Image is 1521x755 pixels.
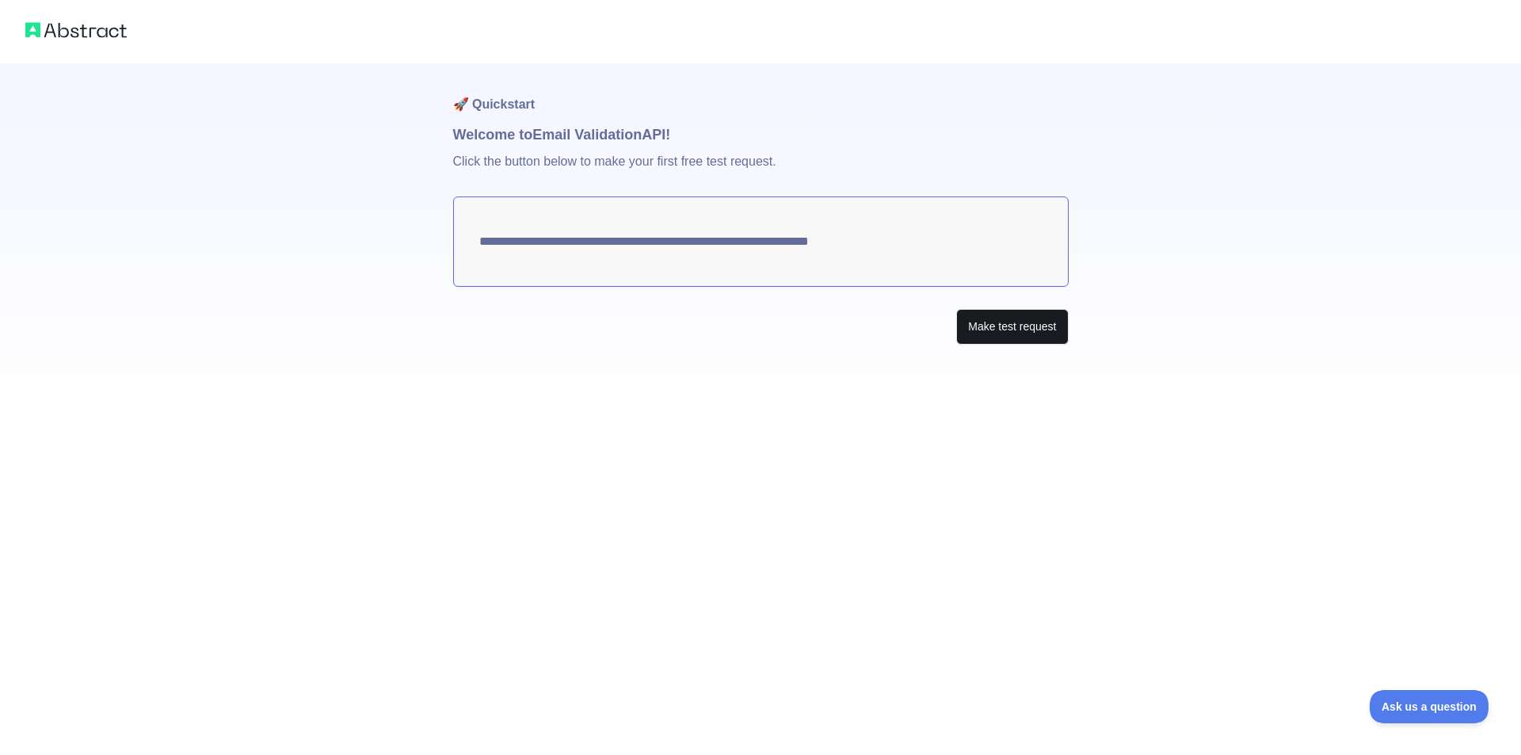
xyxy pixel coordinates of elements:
[453,63,1069,124] h1: 🚀 Quickstart
[25,19,127,41] img: Abstract logo
[956,309,1068,345] button: Make test request
[1370,690,1489,723] iframe: Toggle Customer Support
[453,146,1069,196] p: Click the button below to make your first free test request.
[453,124,1069,146] h1: Welcome to Email Validation API!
